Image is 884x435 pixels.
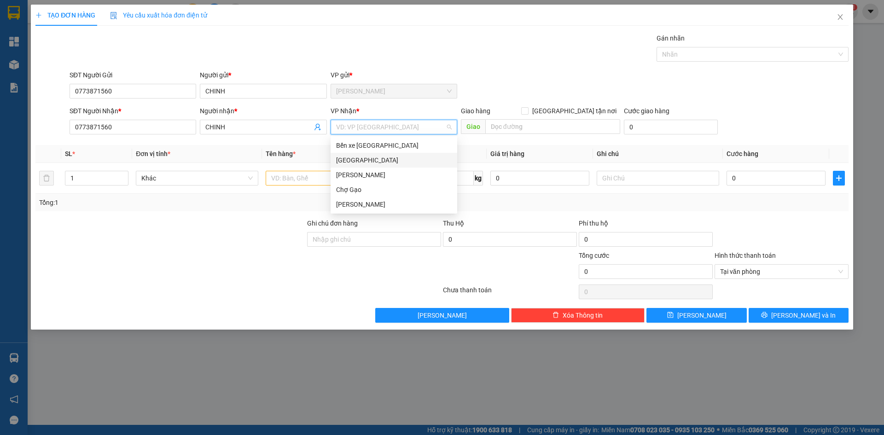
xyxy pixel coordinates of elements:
[336,199,452,209] div: [PERSON_NAME]
[331,107,356,115] span: VP Nhận
[336,140,452,151] div: Bến xe [GEOGRAPHIC_DATA]
[579,252,609,259] span: Tổng cước
[720,265,843,278] span: Tại văn phòng
[121,179,126,185] span: down
[331,182,457,197] div: Chợ Gạo
[70,106,196,116] div: SĐT Người Nhận
[70,70,196,80] div: SĐT Người Gửi
[552,312,559,319] span: delete
[141,171,253,185] span: Khác
[490,150,524,157] span: Giá trị hàng
[35,12,95,19] span: TẠO ĐƠN HÀNG
[490,171,589,186] input: 0
[39,197,341,208] div: Tổng: 1
[667,312,674,319] span: save
[657,35,685,42] label: Gán nhãn
[375,308,509,323] button: [PERSON_NAME]
[118,178,128,185] span: Decrease Value
[118,171,128,178] span: Increase Value
[35,12,42,18] span: plus
[307,232,441,247] input: Ghi chú đơn hàng
[443,220,464,227] span: Thu Hộ
[461,107,490,115] span: Giao hàng
[579,218,713,232] div: Phí thu hộ
[474,171,483,186] span: kg
[266,150,296,157] span: Tên hàng
[314,123,321,131] span: user-add
[485,119,620,134] input: Dọc đường
[563,310,603,320] span: Xóa Thông tin
[307,220,358,227] label: Ghi chú đơn hàng
[511,308,645,323] button: deleteXóa Thông tin
[200,70,326,80] div: Người gửi
[529,106,620,116] span: [GEOGRAPHIC_DATA] tận nơi
[837,13,844,21] span: close
[715,252,776,259] label: Hình thức thanh toán
[827,5,853,30] button: Close
[677,310,727,320] span: [PERSON_NAME]
[418,310,467,320] span: [PERSON_NAME]
[749,308,849,323] button: printer[PERSON_NAME] và In
[200,106,326,116] div: Người nhận
[336,170,452,180] div: [PERSON_NAME]
[833,174,844,182] span: plus
[838,269,843,274] span: close-circle
[65,150,72,157] span: SL
[761,312,768,319] span: printer
[593,145,723,163] th: Ghi chú
[266,171,388,186] input: VD: Bàn, Ghế
[136,150,170,157] span: Đơn vị tính
[331,153,457,168] div: Sài Gòn
[331,70,457,80] div: VP gửi
[461,119,485,134] span: Giao
[331,168,457,182] div: Cao Tốc
[833,171,845,186] button: plus
[336,185,452,195] div: Chợ Gạo
[771,310,836,320] span: [PERSON_NAME] và In
[110,12,207,19] span: Yêu cầu xuất hóa đơn điện tử
[442,285,578,301] div: Chưa thanh toán
[646,308,746,323] button: save[PERSON_NAME]
[597,171,719,186] input: Ghi Chú
[624,107,669,115] label: Cước giao hàng
[331,138,457,153] div: Bến xe Tiền Giang
[336,155,452,165] div: [GEOGRAPHIC_DATA]
[336,84,452,98] span: Cao Tốc
[331,197,457,212] div: Nguyễn Văn Nguyễn
[39,171,54,186] button: delete
[624,120,718,134] input: Cước giao hàng
[727,150,758,157] span: Cước hàng
[110,12,117,19] img: icon
[121,173,126,178] span: up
